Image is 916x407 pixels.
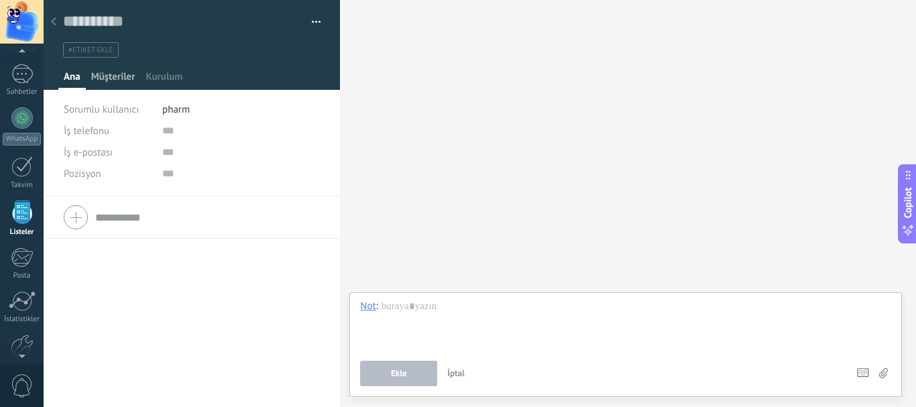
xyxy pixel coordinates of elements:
[3,315,42,324] div: İstatistikler
[901,187,915,218] span: Copilot
[64,169,101,179] span: Pozisyon
[68,46,113,55] span: #etiket ekle
[64,146,113,159] span: İş e-postası
[3,133,41,146] div: WhatsApp
[162,103,190,116] span: pharm
[3,272,42,280] div: Posta
[376,300,378,313] span: :
[146,70,182,90] span: Kurulum
[91,70,135,90] span: Müşteriler
[64,120,109,141] button: İş telefonu
[447,367,465,379] span: İptal
[64,99,152,120] div: Sorumlu kullanıcı
[64,141,113,163] button: İş e-postası
[391,369,407,378] span: Ekle
[3,228,42,237] div: Listeler
[64,70,80,90] span: Ana
[64,103,139,116] span: Sorumlu kullanıcı
[360,361,437,386] button: Ekle
[3,88,42,97] div: Sohbetler
[442,361,470,386] button: İptal
[64,125,109,137] span: İş telefonu
[64,163,152,184] div: Pozisyon
[3,181,42,190] div: Takvim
